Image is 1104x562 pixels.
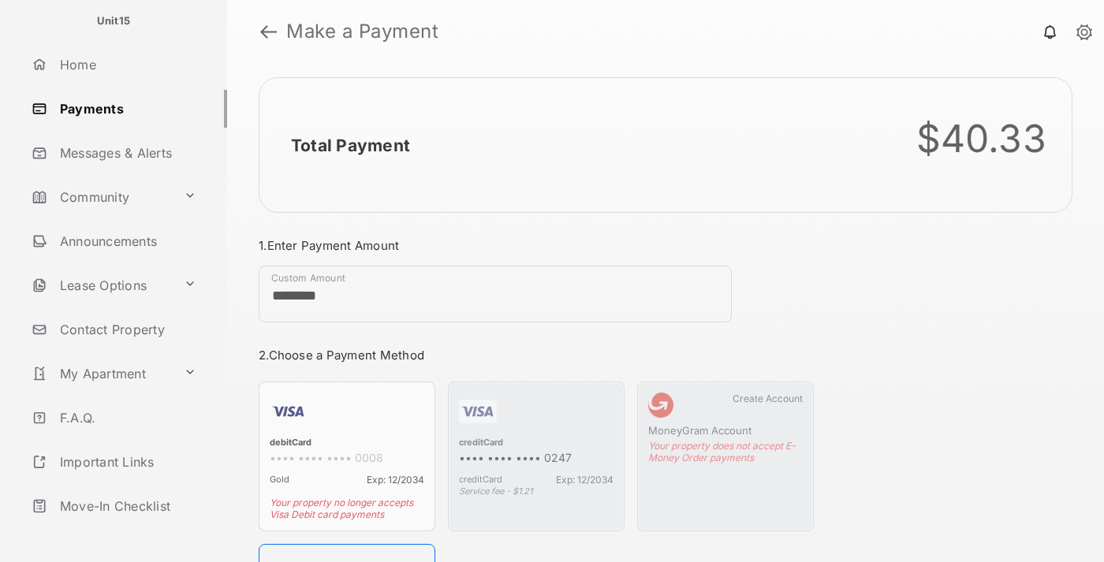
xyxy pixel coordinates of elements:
[459,486,614,497] div: Service fee - $1.21
[25,134,227,172] a: Messages & Alerts
[25,355,177,393] a: My Apartment
[448,381,625,531] div: creditCard•••• •••• •••• 0247creditCardExp: 12/2034Service fee - $1.21
[25,311,227,348] a: Contact Property
[25,46,227,84] a: Home
[25,399,227,437] a: F.A.Q.
[556,474,614,486] span: Exp: 12/2034
[459,451,614,467] div: •••• •••• •••• 0247
[259,238,814,253] h3: 1. Enter Payment Amount
[459,474,502,486] span: creditCard
[259,348,814,363] h3: 2. Choose a Payment Method
[97,13,131,29] p: Unit15
[291,136,410,155] h2: Total Payment
[25,443,203,481] a: Important Links
[25,178,177,216] a: Community
[25,222,227,260] a: Announcements
[286,22,438,41] strong: Make a Payment
[25,266,177,304] a: Lease Options
[25,487,227,525] a: Move-In Checklist
[459,437,614,451] div: creditCard
[25,90,227,128] a: Payments
[916,116,1047,162] div: $40.33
